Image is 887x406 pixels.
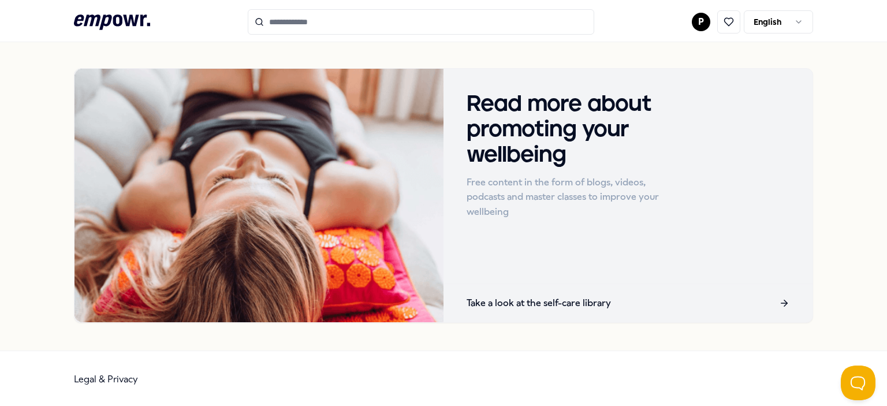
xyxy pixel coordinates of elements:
[248,9,594,35] input: Search for products, categories or subcategories
[74,68,813,323] a: Handout imageRead more about promoting your wellbeingFree content in the form of blogs, videos, p...
[467,175,682,219] p: Free content in the form of blogs, videos, podcasts and master classes to improve your wellbeing
[74,69,443,322] img: Handout image
[841,366,875,400] iframe: Help Scout Beacon - Open
[74,374,138,385] a: Legal & Privacy
[692,13,710,31] button: P
[467,296,611,311] p: Take a look at the self-care library
[467,92,682,168] h3: Read more about promoting your wellbeing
